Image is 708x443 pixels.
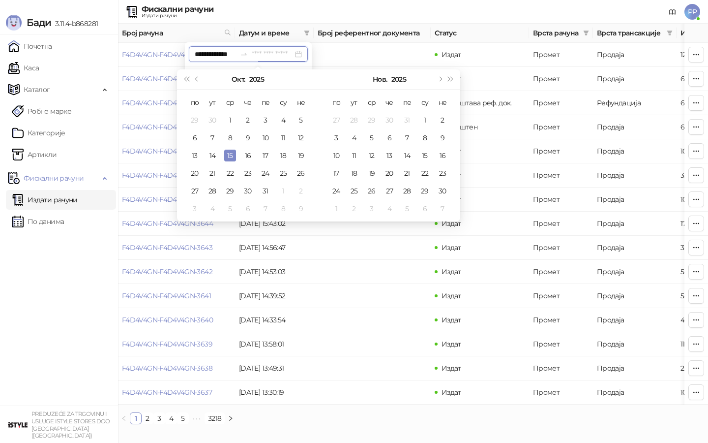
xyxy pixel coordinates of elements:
td: 2025-10-27 [327,111,345,129]
td: 2025-12-04 [381,200,398,218]
button: Следећа година (Control + right) [445,69,456,89]
button: Изабери месец [232,69,245,89]
div: 1 [224,114,236,126]
li: 2 [142,412,153,424]
span: to [240,50,248,58]
a: Документација [665,4,680,20]
td: Продаја [593,43,677,67]
span: Издат [442,50,461,59]
span: Каталог [24,80,50,99]
span: Издат [442,243,461,252]
a: Каса [8,58,39,78]
th: че [381,94,398,111]
th: Број рачуна [118,24,235,43]
a: F4D4V4GN-F4D4V4GN-3647 [122,147,212,156]
td: 2025-11-24 [327,182,345,200]
td: 2025-10-04 [274,111,292,129]
td: F4D4V4GN-F4D4V4GN-3649 [118,91,235,115]
a: 4 [166,413,177,424]
td: Промет [529,115,593,139]
td: 2025-11-06 [239,200,257,218]
a: F4D4V4GN-F4D4V4GN-3648 [122,123,213,131]
th: не [434,94,451,111]
div: 10 [260,132,271,144]
td: 2025-11-16 [434,147,451,164]
div: 21 [401,167,413,179]
div: 5 [295,114,307,126]
th: че [239,94,257,111]
div: Фискални рачуни [142,5,213,13]
td: 2025-11-14 [398,147,416,164]
th: ср [363,94,381,111]
span: Издат [442,147,461,156]
td: 2025-11-15 [416,147,434,164]
td: 2025-10-07 [204,129,221,147]
td: Продаја [593,67,677,91]
span: left [121,415,127,421]
a: Категорије [12,123,65,143]
a: 2 [142,413,153,424]
td: Промет [529,236,593,260]
span: right [228,415,234,421]
td: 2025-11-09 [292,200,310,218]
td: 2025-12-06 [416,200,434,218]
div: 27 [330,114,342,126]
td: 2025-10-30 [381,111,398,129]
div: 16 [437,150,448,161]
div: 3 [260,114,271,126]
span: filter [665,26,675,40]
td: Промет [529,188,593,212]
td: 2025-10-21 [204,164,221,182]
span: Издат [442,195,461,204]
td: Промет [529,139,593,163]
td: 2025-10-16 [239,147,257,164]
td: Промет [529,91,593,115]
td: 2025-11-08 [274,200,292,218]
div: 8 [419,132,431,144]
a: По данима [12,212,64,231]
div: 11 [348,150,360,161]
th: Врста трансакције [593,24,677,43]
td: 2025-10-06 [186,129,204,147]
div: 19 [366,167,378,179]
div: 22 [419,167,431,179]
td: Продаја [593,163,677,188]
td: 2025-10-14 [204,147,221,164]
td: 2025-10-28 [345,111,363,129]
div: 7 [206,132,218,144]
li: Следећа страна [225,412,236,424]
td: 2025-11-22 [416,164,434,182]
a: 5 [177,413,188,424]
button: Следећи месец (PageDown) [434,69,445,89]
div: 10 [330,150,342,161]
td: 2025-11-13 [381,147,398,164]
td: F4D4V4GN-F4D4V4GN-3648 [118,115,235,139]
div: 9 [437,132,448,144]
span: Издат [442,74,461,83]
span: Поништен [442,123,477,131]
div: 2 [242,114,254,126]
button: Претходни месец (PageUp) [192,69,203,89]
button: Изабери годину [391,69,406,89]
td: 2025-11-06 [381,129,398,147]
div: 31 [260,185,271,197]
div: 18 [277,150,289,161]
div: 22 [224,167,236,179]
div: 24 [260,167,271,179]
td: 2025-11-03 [186,200,204,218]
a: 3218 [205,413,224,424]
div: 14 [401,150,413,161]
div: 7 [401,132,413,144]
td: 2025-11-30 [434,182,451,200]
td: 2025-10-28 [204,182,221,200]
div: 4 [383,203,395,215]
div: 23 [437,167,448,179]
div: 5 [366,132,378,144]
td: 2025-11-20 [381,164,398,182]
td: 2025-09-29 [186,111,204,129]
th: Број референтног документа [314,24,431,43]
a: F4D4V4GN-F4D4V4GN-3645 [122,195,212,204]
span: Издат [442,171,461,180]
td: 2025-12-02 [345,200,363,218]
div: 2 [348,203,360,215]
